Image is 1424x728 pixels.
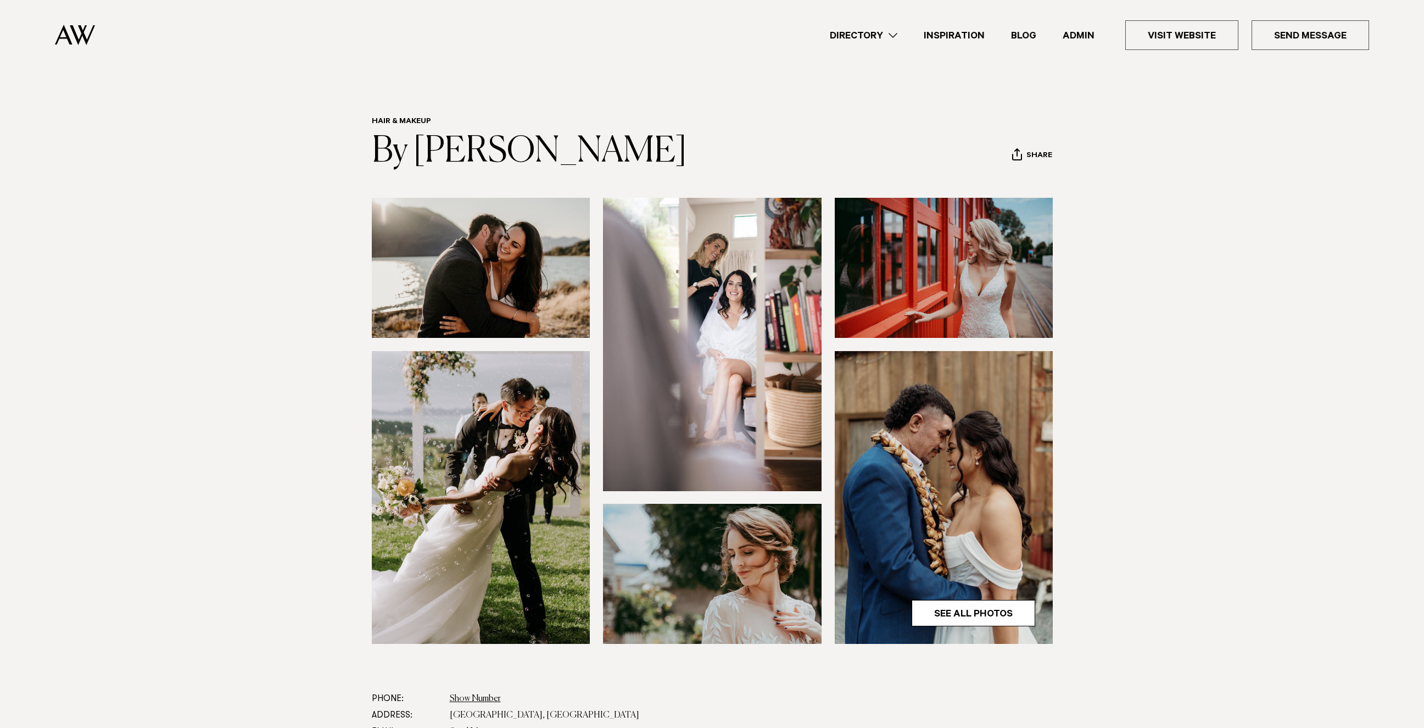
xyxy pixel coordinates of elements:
a: By [PERSON_NAME] [372,134,687,169]
a: See All Photos [912,600,1035,626]
img: Auckland Weddings Logo [55,25,95,45]
a: Visit Website [1125,20,1238,50]
span: Share [1026,151,1052,162]
a: Hair & Makeup [372,118,431,126]
button: Share [1012,148,1053,164]
dt: Phone: [372,691,441,707]
dt: Address: [372,707,441,724]
a: Send Message [1252,20,1369,50]
a: Show Number [450,694,501,703]
dd: [GEOGRAPHIC_DATA], [GEOGRAPHIC_DATA] [450,707,1053,724]
a: Inspiration [911,28,998,43]
a: Admin [1049,28,1108,43]
a: Blog [998,28,1049,43]
a: Directory [817,28,911,43]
